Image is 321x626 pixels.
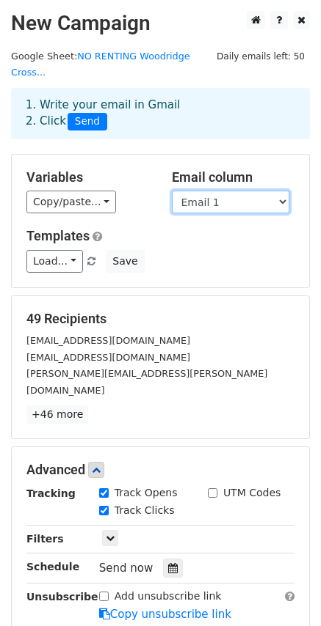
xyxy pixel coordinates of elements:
a: Copy unsubscribe link [99,608,231,621]
a: NO RENTING Woodridge Cross... [11,51,190,78]
a: Daily emails left: 50 [212,51,310,62]
label: Add unsubscribe link [115,589,222,604]
h5: 49 Recipients [26,311,295,327]
strong: Tracking [26,487,76,499]
span: Send [68,113,107,130]
label: UTM Codes [223,485,281,501]
label: Track Opens [115,485,178,501]
label: Track Clicks [115,503,175,518]
small: [EMAIL_ADDRESS][DOMAIN_NAME] [26,352,190,363]
strong: Schedule [26,561,79,572]
h5: Email column [172,169,295,185]
strong: Unsubscribe [26,591,98,603]
small: [EMAIL_ADDRESS][DOMAIN_NAME] [26,335,190,346]
span: Daily emails left: 50 [212,48,310,65]
button: Save [106,250,144,273]
small: [PERSON_NAME][EMAIL_ADDRESS][PERSON_NAME][DOMAIN_NAME] [26,368,267,396]
strong: Filters [26,533,64,545]
a: Copy/paste... [26,191,116,213]
h5: Variables [26,169,150,185]
iframe: Chat Widget [248,556,321,626]
span: Send now [99,561,154,575]
a: Load... [26,250,83,273]
h2: New Campaign [11,11,310,36]
small: Google Sheet: [11,51,190,78]
div: 1. Write your email in Gmail 2. Click [15,97,306,130]
a: Templates [26,228,90,243]
a: +46 more [26,405,88,424]
h5: Advanced [26,462,295,478]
